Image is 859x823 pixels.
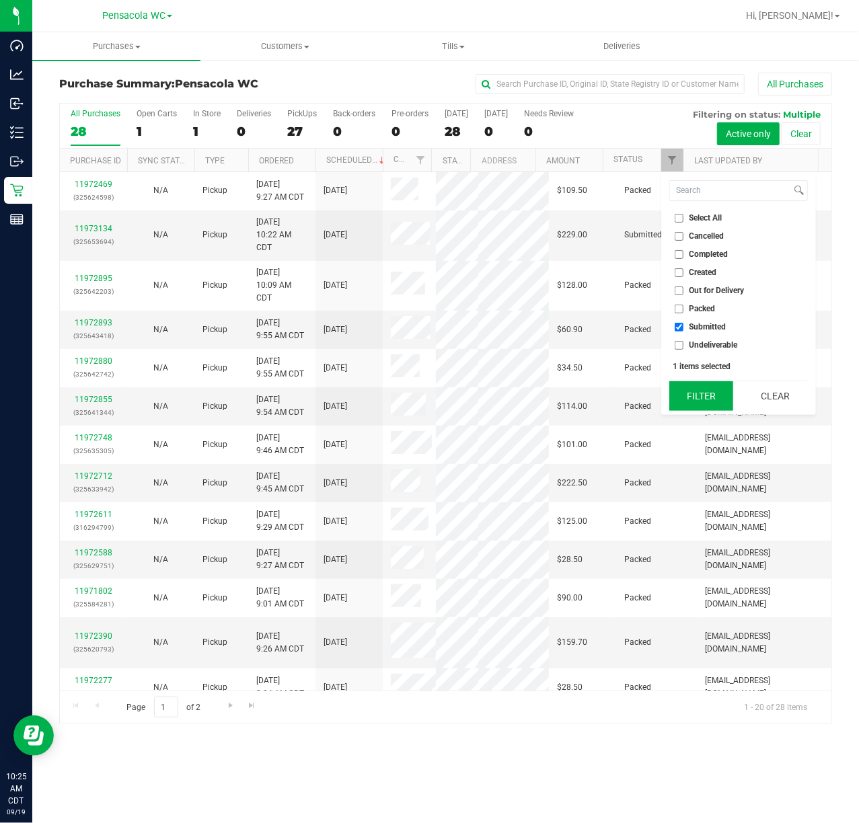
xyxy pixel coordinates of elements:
div: 0 [333,124,375,139]
div: Pre-orders [391,109,428,118]
inline-svg: Inbound [10,97,24,110]
span: Packed [624,438,651,451]
span: [EMAIL_ADDRESS][DOMAIN_NAME] [705,432,823,457]
span: Cancelled [689,232,724,240]
div: 0 [391,124,428,139]
span: Packed [624,362,651,375]
span: Packed [624,279,651,292]
span: Purchases [32,40,200,52]
div: [DATE] [484,109,508,118]
span: Undeliverable [689,341,738,349]
div: Back-orders [333,109,375,118]
span: Packed [624,553,651,566]
input: Select All [675,214,683,223]
span: $101.00 [557,438,587,451]
div: PickUps [287,109,317,118]
th: Address [470,149,535,172]
span: Submitted [624,229,662,241]
span: Pensacola WC [102,10,165,22]
span: 1 - 20 of 28 items [733,697,818,717]
span: $28.50 [557,681,583,694]
input: Submitted [675,323,683,331]
a: Type [205,156,225,165]
span: [EMAIL_ADDRESS][DOMAIN_NAME] [705,508,823,534]
button: All Purchases [758,73,832,95]
input: Completed [675,250,683,259]
div: Deliveries [237,109,271,118]
span: Multiple [783,109,821,120]
a: 11973134 [75,224,112,233]
span: Not Applicable [153,440,168,449]
span: Pickup [202,553,227,566]
a: 11972611 [75,510,112,519]
div: Needs Review [524,109,574,118]
span: [DATE] 9:55 AM CDT [256,317,304,342]
span: Tills [370,40,537,52]
button: N/A [153,323,168,336]
span: Pickup [202,477,227,489]
div: All Purchases [71,109,120,118]
button: Filter [669,381,734,411]
a: 11972893 [75,318,112,327]
p: (325629751) [68,559,119,572]
span: Not Applicable [153,682,168,692]
span: [DATE] 9:54 AM CDT [256,393,304,419]
a: 11972469 [75,180,112,189]
input: Search [670,181,792,200]
button: N/A [153,636,168,649]
a: 11972712 [75,471,112,481]
span: Not Applicable [153,516,168,526]
a: Status [613,155,642,164]
span: [DATE] [324,400,347,413]
p: (316294799) [68,521,119,534]
span: [DATE] 9:01 AM CDT [256,585,304,611]
span: [EMAIL_ADDRESS][DOMAIN_NAME] [705,547,823,572]
span: Hi, [PERSON_NAME]! [746,10,833,21]
span: [DATE] 9:45 AM CDT [256,470,304,496]
a: Customers [200,32,369,61]
span: [DATE] [324,184,347,197]
div: 1 [137,124,177,139]
button: N/A [153,592,168,604]
p: 09/19 [6,807,26,817]
button: N/A [153,400,168,413]
span: Pickup [202,438,227,451]
a: Purchases [32,32,200,61]
span: Submitted [689,323,726,331]
p: (325635305) [68,444,119,457]
a: State Registry ID [443,156,513,165]
div: 0 [484,124,508,139]
span: Packed [624,592,651,604]
input: Search Purchase ID, Original ID, State Registry ID or Customer Name... [476,74,745,94]
input: Created [675,268,683,277]
span: Packed [689,305,716,313]
span: Customers [201,40,368,52]
span: Not Applicable [153,555,168,564]
span: $229.00 [557,229,587,241]
inline-svg: Retail [10,184,24,197]
span: Page of 2 [115,697,212,717]
inline-svg: Dashboard [10,39,24,52]
a: 11972880 [75,356,112,366]
button: Clear [743,381,807,411]
a: 11971802 [75,586,112,596]
span: [DATE] [324,362,347,375]
div: [DATE] [445,109,468,118]
a: Tills [369,32,537,61]
span: [DATE] [324,229,347,241]
p: (325624598) [68,191,119,204]
span: [DATE] [324,681,347,694]
span: $34.50 [557,362,583,375]
span: Pickup [202,279,227,292]
span: [DATE] 9:24 AM CDT [256,674,304,700]
input: Packed [675,305,683,313]
div: 0 [524,124,574,139]
inline-svg: Analytics [10,68,24,81]
inline-svg: Outbound [10,155,24,168]
button: N/A [153,515,168,528]
input: Undeliverable [675,341,683,350]
a: Deliveries [537,32,706,61]
p: (325641344) [68,406,119,419]
span: Not Applicable [153,186,168,195]
span: [DATE] [324,636,347,649]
